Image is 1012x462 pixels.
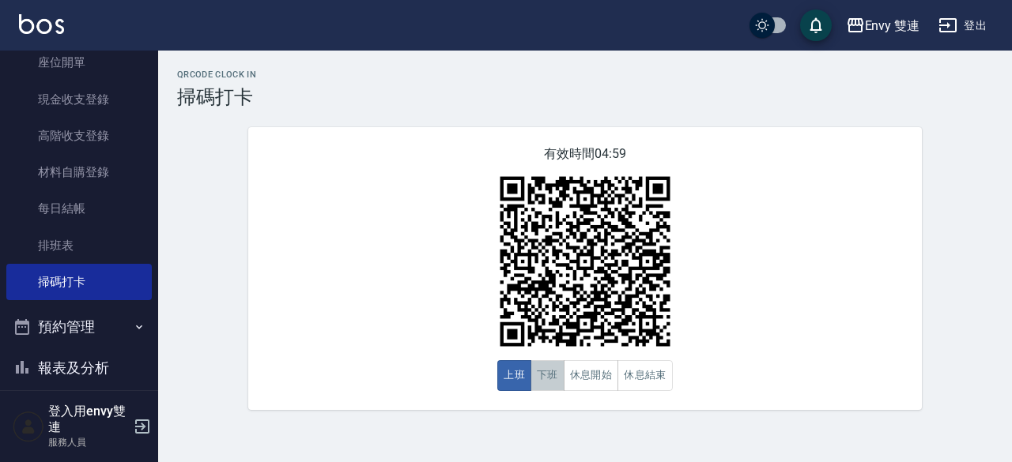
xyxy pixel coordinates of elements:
[19,14,64,34] img: Logo
[840,9,927,42] button: Envy 雙連
[6,347,152,389] button: 報表及分析
[800,9,832,41] button: save
[6,81,152,118] a: 現金收支登錄
[48,404,129,435] h5: 登入用envy雙連
[6,190,152,227] a: 每日結帳
[13,411,44,442] img: Person
[531,360,565,391] button: 下班
[617,360,673,391] button: 休息結束
[6,44,152,81] a: 座位開單
[6,118,152,154] a: 高階收支登錄
[865,16,920,36] div: Envy 雙連
[248,127,922,410] div: 有效時間 04:59
[6,154,152,190] a: 材料自購登錄
[564,360,619,391] button: 休息開始
[6,227,152,264] a: 排班表
[177,86,993,108] h3: 掃碼打卡
[497,360,531,391] button: 上班
[6,264,152,300] a: 掃碼打卡
[48,435,129,449] p: 服務人員
[6,388,152,429] button: 客戶管理
[177,69,993,80] h2: QRcode Clock In
[932,11,993,40] button: 登出
[6,306,152,347] button: 預約管理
